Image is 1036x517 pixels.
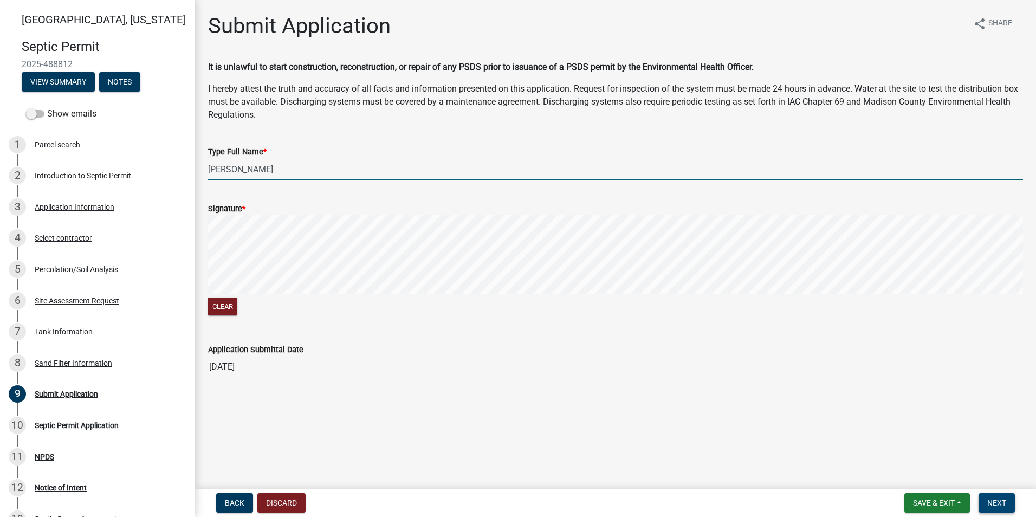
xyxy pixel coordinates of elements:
span: [GEOGRAPHIC_DATA], [US_STATE] [22,13,185,26]
div: Site Assessment Request [35,297,119,305]
div: Sand Filter Information [35,359,112,367]
button: Notes [99,72,140,92]
div: NPDS [35,453,54,461]
button: View Summary [22,72,95,92]
label: Type Full Name [208,148,267,156]
label: Application Submittal Date [208,346,303,354]
div: Introduction to Septic Permit [35,172,131,179]
div: 11 [9,448,26,466]
div: 3 [9,198,26,216]
div: Submit Application [35,390,98,398]
strong: It is unlawful to start construction, reconstruction, or repair of any PSDS prior to issuance of ... [208,62,754,72]
div: Application Information [35,203,114,211]
button: Clear [208,298,237,315]
label: Show emails [26,107,96,120]
div: Parcel search [35,141,80,148]
button: shareShare [964,13,1021,34]
div: 1 [9,136,26,153]
div: Septic Permit Application [35,422,119,429]
div: 12 [9,479,26,496]
div: 4 [9,229,26,247]
div: 6 [9,292,26,309]
span: Next [987,499,1006,507]
button: Discard [257,493,306,513]
div: 5 [9,261,26,278]
wm-modal-confirm: Notes [99,78,140,87]
div: Select contractor [35,234,92,242]
div: 2 [9,167,26,184]
h4: Septic Permit [22,39,186,55]
button: Next [979,493,1015,513]
p: I hereby attest the truth and accuracy of all facts and information presented on this application... [208,82,1023,121]
span: 2025-488812 [22,59,173,69]
div: 9 [9,385,26,403]
span: Save & Exit [913,499,955,507]
div: 8 [9,354,26,372]
div: Tank Information [35,328,93,335]
div: Percolation/Soil Analysis [35,266,118,273]
h1: Submit Application [208,13,391,39]
i: share [973,17,986,30]
div: 10 [9,417,26,434]
span: Share [988,17,1012,30]
span: Back [225,499,244,507]
button: Save & Exit [904,493,970,513]
div: Notice of Intent [35,484,87,492]
div: 7 [9,323,26,340]
button: Back [216,493,253,513]
label: Signature [208,205,245,213]
wm-modal-confirm: Summary [22,78,95,87]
